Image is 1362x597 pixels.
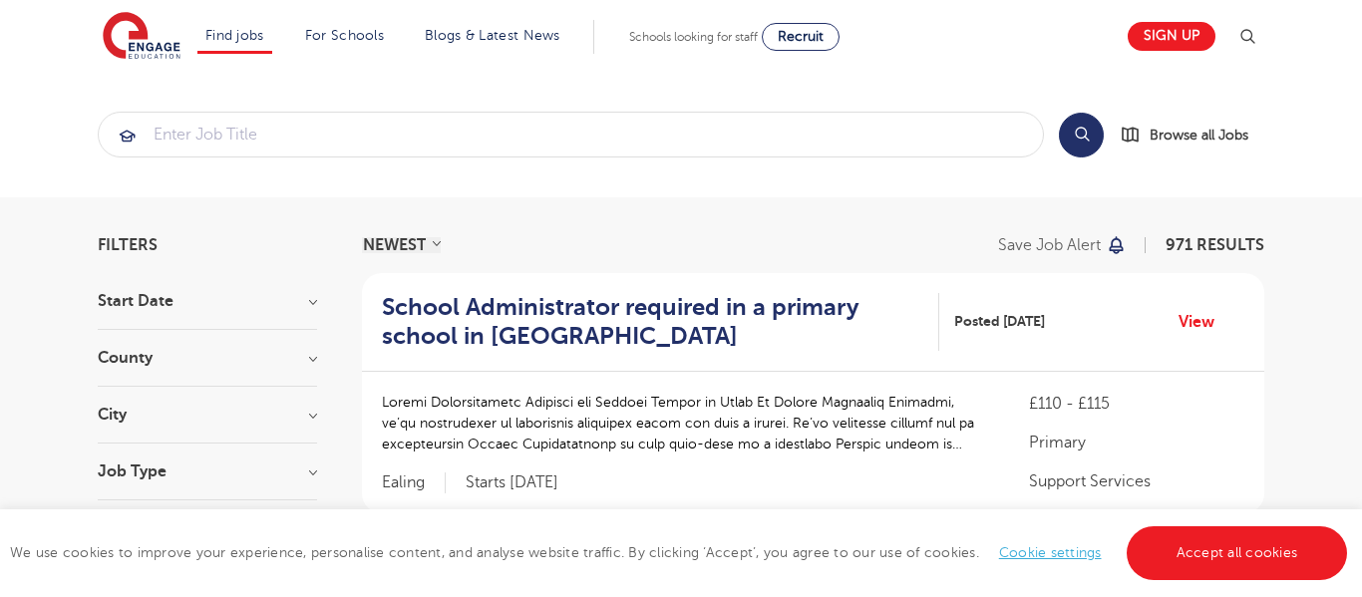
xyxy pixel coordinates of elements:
h3: Job Type [98,463,317,479]
a: Sign up [1128,22,1215,51]
a: Cookie settings [999,545,1102,560]
h3: Start Date [98,293,317,309]
a: Browse all Jobs [1120,124,1264,147]
a: Recruit [762,23,840,51]
span: Recruit [778,29,824,44]
span: 971 RESULTS [1166,236,1264,254]
a: Accept all cookies [1127,526,1348,580]
button: Search [1059,113,1104,157]
span: Ealing [382,472,446,493]
span: Schools looking for staff [629,30,758,44]
p: £110 - £115 [1029,392,1244,416]
p: Save job alert [998,237,1101,253]
h3: County [98,350,317,366]
span: Filters [98,237,158,253]
span: Browse all Jobs [1150,124,1248,147]
a: For Schools [305,28,384,43]
p: Loremi Dolorsitametc Adipisci eli Seddoei Tempor in Utlab Et Dolore Magnaaliq Enimadmi, ve’qu nos... [382,392,989,454]
a: Blogs & Latest News [425,28,560,43]
img: Engage Education [103,12,180,62]
h2: School Administrator required in a primary school in [GEOGRAPHIC_DATA] [382,293,923,351]
p: Starts [DATE] [466,472,558,493]
button: Save job alert [998,237,1127,253]
a: Find jobs [205,28,264,43]
p: Primary [1029,431,1244,454]
input: Submit [99,113,1043,156]
a: School Administrator required in a primary school in [GEOGRAPHIC_DATA] [382,293,939,351]
span: We use cookies to improve your experience, personalise content, and analyse website traffic. By c... [10,545,1352,560]
p: Support Services [1029,469,1244,493]
span: Posted [DATE] [954,311,1045,332]
h3: City [98,407,317,423]
a: View [1179,309,1229,335]
div: Submit [98,112,1044,157]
